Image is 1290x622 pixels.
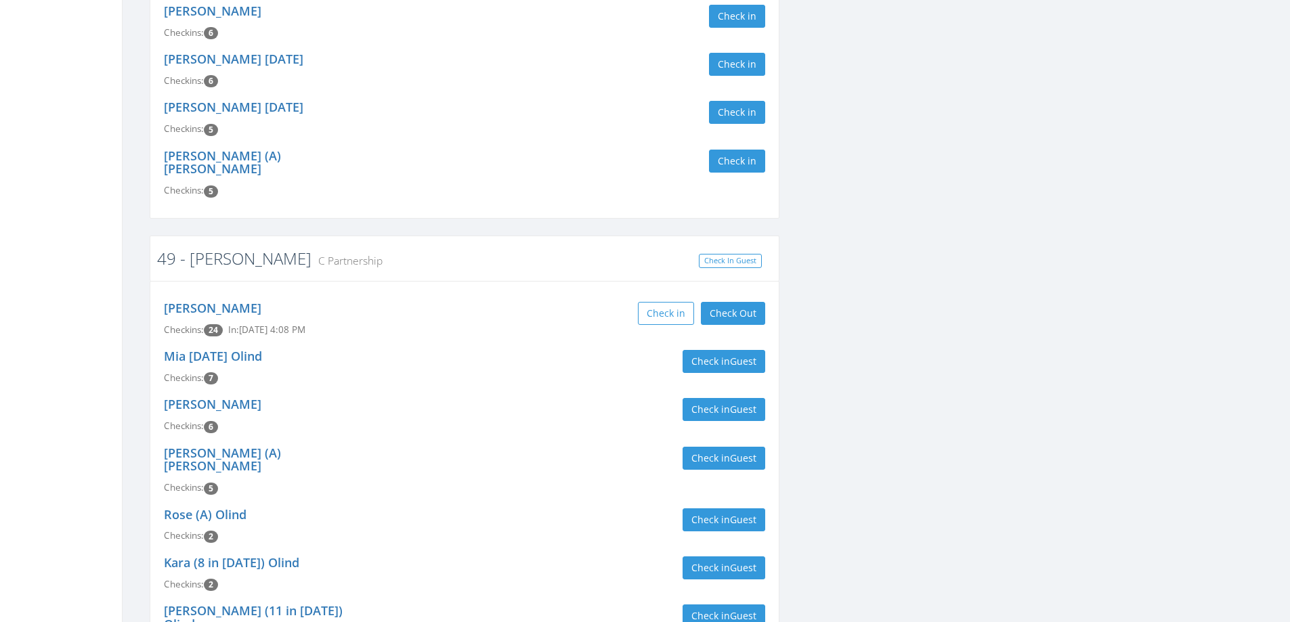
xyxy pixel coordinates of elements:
[311,253,383,268] small: C Partnership
[164,300,261,316] a: [PERSON_NAME]
[701,302,765,325] button: Check Out
[164,348,262,364] a: Mia [DATE] Olind
[730,355,756,368] span: Guest
[683,447,765,470] button: Check inGuest
[164,184,204,196] span: Checkins:
[730,561,756,574] span: Guest
[164,148,281,177] a: [PERSON_NAME] (A) [PERSON_NAME]
[164,324,204,336] span: Checkins:
[204,421,218,433] span: Checkin count
[164,123,204,135] span: Checkins:
[157,247,311,269] a: 49 - [PERSON_NAME]
[699,254,762,268] a: Check In Guest
[683,398,765,421] button: Check inGuest
[638,302,694,325] button: Check in
[164,529,204,541] span: Checkins:
[164,51,303,67] a: [PERSON_NAME] [DATE]
[164,554,299,571] a: Kara (8 in [DATE]) Olind
[164,3,261,19] a: [PERSON_NAME]
[683,508,765,531] button: Check inGuest
[709,150,765,173] button: Check in
[204,324,223,336] span: Checkin count
[164,506,246,523] a: Rose (A) Olind
[164,26,204,39] span: Checkins:
[164,396,261,412] a: [PERSON_NAME]
[709,101,765,124] button: Check in
[228,324,305,336] span: In: [DATE] 4:08 PM
[204,483,218,495] span: Checkin count
[709,5,765,28] button: Check in
[204,579,218,591] span: Checkin count
[164,578,204,590] span: Checkins:
[164,481,204,493] span: Checkins:
[730,609,756,622] span: Guest
[164,372,204,384] span: Checkins:
[683,556,765,579] button: Check inGuest
[204,27,218,39] span: Checkin count
[730,403,756,416] span: Guest
[204,372,218,384] span: Checkin count
[164,99,303,115] a: [PERSON_NAME] [DATE]
[683,350,765,373] button: Check inGuest
[730,513,756,526] span: Guest
[204,124,218,136] span: Checkin count
[730,451,756,464] span: Guest
[164,420,204,432] span: Checkins:
[204,185,218,198] span: Checkin count
[164,445,281,474] a: [PERSON_NAME] (A) [PERSON_NAME]
[164,74,204,87] span: Checkins:
[204,75,218,87] span: Checkin count
[709,53,765,76] button: Check in
[204,531,218,543] span: Checkin count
